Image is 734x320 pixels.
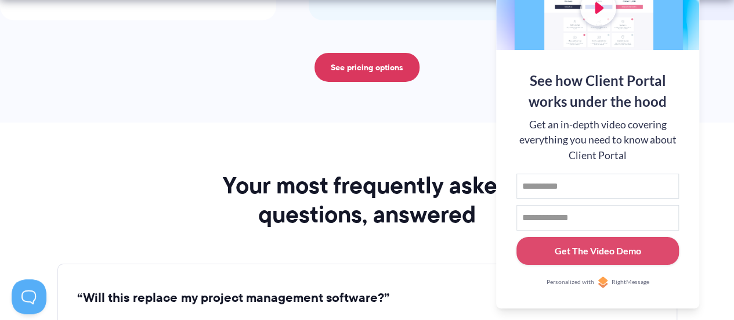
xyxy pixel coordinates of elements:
span: RightMessage [612,278,649,287]
button: Get The Video Demo [516,237,679,265]
h2: Your most frequently asked questions, answered [186,171,548,229]
img: Personalized with RightMessage [597,276,609,288]
a: Personalized withRightMessage [516,276,679,288]
div: Get an in-depth video covering everything you need to know about Client Portal [516,117,679,163]
div: Get The Video Demo [555,244,641,258]
iframe: Toggle Customer Support [12,279,46,314]
button: “Will this replace my project management software?” [77,289,657,307]
span: Personalized with [546,278,594,287]
a: See pricing options [314,53,420,82]
div: See how Client Portal works under the hood [516,70,679,112]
